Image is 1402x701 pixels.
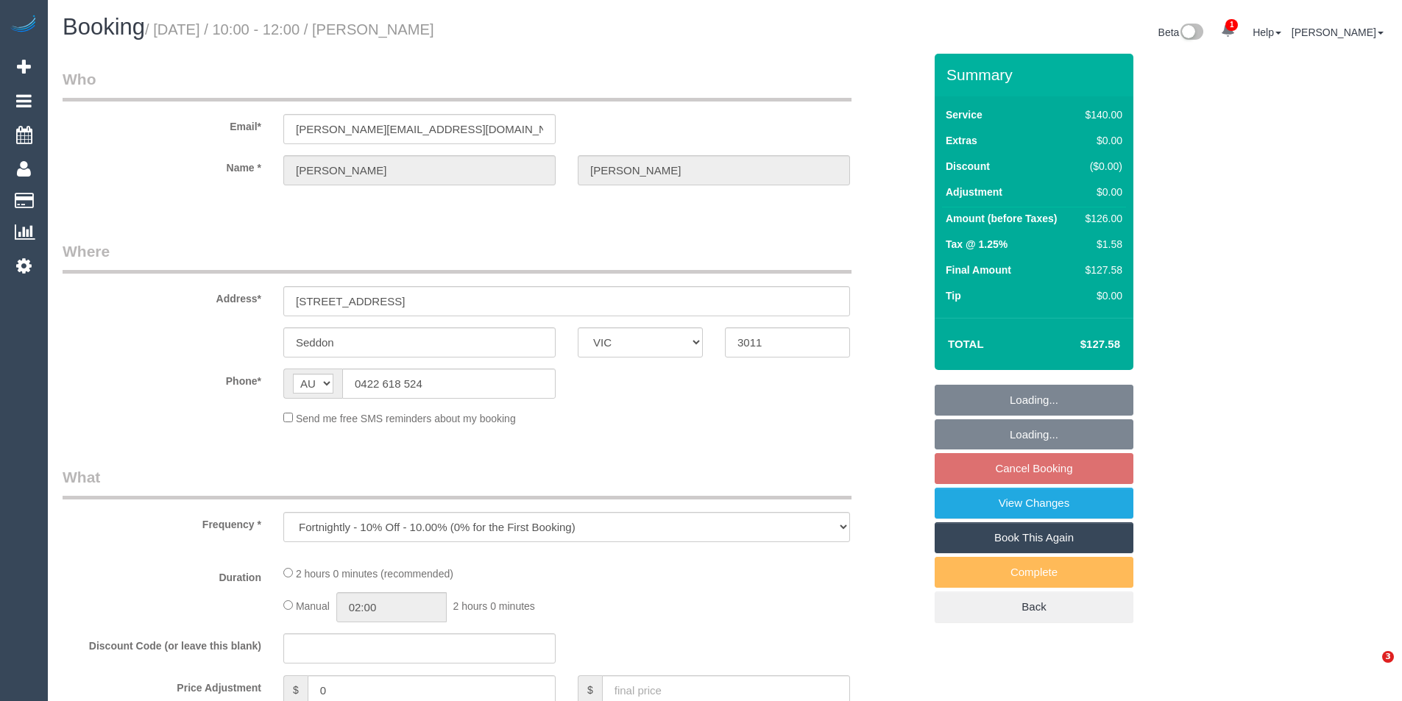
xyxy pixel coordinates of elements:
label: Discount [946,159,990,174]
legend: Who [63,68,852,102]
legend: Where [63,241,852,274]
a: Help [1253,26,1281,38]
span: 2 hours 0 minutes [453,600,535,612]
input: Last Name* [578,155,850,185]
label: Tax @ 1.25% [946,237,1008,252]
strong: Total [948,338,984,350]
label: Final Amount [946,263,1011,277]
div: $0.00 [1080,288,1122,303]
a: Back [935,591,1133,622]
label: Price Adjustment [52,675,272,695]
label: Extras [946,133,977,148]
a: 1 [1214,15,1242,47]
input: Post Code* [725,327,850,357]
label: Adjustment [946,185,1002,199]
input: Phone* [342,369,556,399]
span: 3 [1382,651,1394,663]
div: ($0.00) [1080,159,1122,174]
a: [PERSON_NAME] [1292,26,1384,38]
a: View Changes [935,488,1133,519]
img: Automaid Logo [9,15,38,35]
legend: What [63,466,852,499]
span: 2 hours 0 minutes (recommended) [296,568,453,580]
a: Book This Again [935,522,1133,553]
input: First Name* [283,155,556,185]
div: $126.00 [1080,211,1122,226]
input: Suburb* [283,327,556,357]
label: Tip [946,288,961,303]
span: 1 [1225,19,1238,31]
img: New interface [1179,24,1203,43]
label: Service [946,107,983,122]
label: Name * [52,155,272,175]
label: Discount Code (or leave this blank) [52,633,272,653]
label: Address* [52,286,272,306]
label: Amount (before Taxes) [946,211,1057,226]
span: Send me free SMS reminders about my booking [296,413,516,424]
label: Frequency * [52,512,272,532]
div: $140.00 [1080,107,1122,122]
div: $0.00 [1080,133,1122,148]
div: $127.58 [1080,263,1122,277]
iframe: Intercom live chat [1352,651,1387,686]
h3: Summary [946,66,1126,83]
span: Manual [296,600,330,612]
div: $1.58 [1080,237,1122,252]
label: Email* [52,114,272,134]
span: Booking [63,14,145,40]
div: $0.00 [1080,185,1122,199]
a: Beta [1158,26,1204,38]
label: Duration [52,565,272,585]
h4: $127.58 [1036,338,1120,351]
label: Phone* [52,369,272,388]
small: / [DATE] / 10:00 - 12:00 / [PERSON_NAME] [145,21,434,38]
input: Email* [283,114,556,144]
